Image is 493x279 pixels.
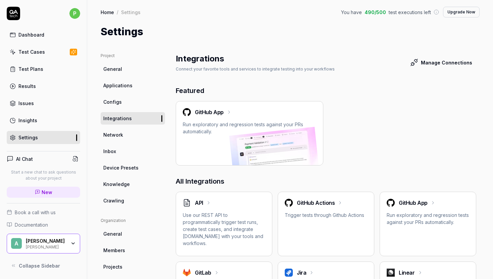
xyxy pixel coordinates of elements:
[7,45,80,58] a: Test Cases
[101,218,165,224] div: Organization
[341,9,362,16] span: You have
[195,269,211,277] h2: GitLab
[15,209,56,216] span: Book a call with us
[103,148,116,155] span: Inbox
[18,134,38,141] div: Settings
[101,178,165,190] a: Knowledge
[399,199,428,207] h2: GitHub App
[387,199,395,207] img: Hackoffice
[399,269,415,277] h2: Linear
[19,262,60,269] span: Collapse Sidebar
[195,108,224,116] h2: GitHub App
[183,121,316,135] p: Run exploratory and regression tests against your PRs automatically.
[183,108,191,116] img: Hackoffice
[103,247,125,254] span: Members
[26,238,66,244] div: Avery
[285,212,367,219] p: Trigger tests through Github Actions
[7,169,80,181] p: Start a new chat to ask questions about your project
[101,9,114,15] a: Home
[103,98,122,105] span: Configs
[7,114,80,127] a: Insights
[387,212,469,226] p: Run exploratory and regression tests against your PRs automatically.
[176,53,224,65] h2: Integrations
[15,221,48,228] span: Documentation
[103,115,132,122] span: Integrations
[101,96,165,108] a: Configs
[18,117,37,124] div: Insights
[101,194,165,207] a: Crawling
[365,9,386,16] span: 490 / 500
[101,145,165,157] a: Inbox
[117,9,118,15] div: /
[389,9,431,16] span: test executions left
[7,28,80,41] a: Dashboard
[101,129,165,141] a: Network
[176,176,476,186] h3: All Integrations
[42,189,52,196] span: New
[7,97,80,110] a: Issues
[16,155,33,162] h4: AI Chat
[229,127,320,189] img: GitHub App screenshot
[7,209,80,216] a: Book a call with us
[103,164,139,171] span: Device Presets
[285,269,293,277] img: Hackoffice
[11,238,22,249] span: A
[7,234,80,254] button: A[PERSON_NAME][PERSON_NAME]
[297,269,306,277] h2: Jira
[101,79,165,92] a: Applications
[7,259,80,272] button: Collapse Sidebar
[101,161,165,174] a: Device Presets
[103,131,123,138] span: Network
[101,63,165,75] a: General
[18,48,45,55] div: Test Cases
[387,269,395,277] img: Hackoffice
[297,199,335,207] h2: GitHub Actions
[103,82,132,89] span: Applications
[69,7,80,20] button: p
[121,9,141,15] div: Settings
[101,24,143,39] h1: Settings
[101,244,165,257] a: Members
[18,31,44,38] div: Dashboard
[101,53,165,59] div: Project
[7,221,80,228] a: Documentation
[195,199,203,207] h2: API
[18,100,34,107] div: Issues
[7,80,80,93] a: Results
[103,197,124,204] span: Crawling
[7,187,80,198] a: New
[380,192,476,256] a: HackofficeGitHub AppRun exploratory and regression tests against your PRs automatically.
[69,8,80,19] span: p
[18,83,36,90] div: Results
[176,86,476,96] h3: Featured
[278,192,374,256] a: HackofficeGitHub ActionsTrigger tests through Github Actions
[103,230,122,237] span: General
[183,212,265,247] p: Use our REST API to programmatically trigger test runs, create test cases, and integrate [DOMAIN_...
[103,181,130,188] span: Knowledge
[176,66,335,72] div: Connect your favorite tools and services to integrate testing into your workflows
[406,56,476,69] button: Manage Connections
[183,269,191,277] img: Hackoffice
[176,192,272,256] a: APIUse our REST API to programmatically trigger test runs, create test cases, and integrate [DOMA...
[443,7,480,17] button: Upgrade Now
[285,199,293,207] img: Hackoffice
[103,263,122,270] span: Projects
[103,65,122,73] span: General
[176,101,323,166] a: HackofficeGitHub AppGitHub App screenshotRun exploratory and regression tests against your PRs au...
[18,65,43,73] div: Test Plans
[26,244,66,249] div: [PERSON_NAME]
[101,112,165,125] a: Integrations
[101,228,165,240] a: General
[7,62,80,76] a: Test Plans
[101,261,165,273] a: Projects
[7,131,80,144] a: Settings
